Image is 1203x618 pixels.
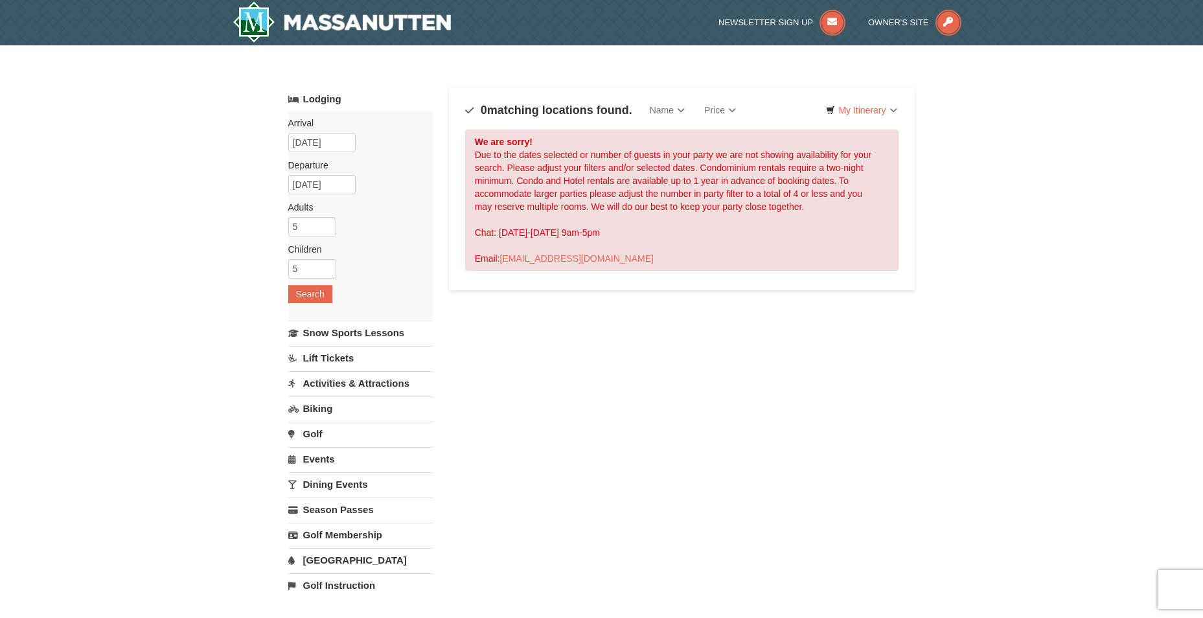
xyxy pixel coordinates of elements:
a: Events [288,447,433,471]
a: Dining Events [288,472,433,496]
a: Golf Instruction [288,573,433,597]
a: [GEOGRAPHIC_DATA] [288,548,433,572]
label: Arrival [288,117,423,130]
a: Snow Sports Lessons [288,321,433,345]
span: Newsletter Sign Up [718,17,813,27]
a: Season Passes [288,498,433,521]
a: Biking [288,396,433,420]
span: Owner's Site [868,17,929,27]
a: Price [694,97,746,123]
div: Due to the dates selected or number of guests in your party we are not showing availability for y... [465,130,899,271]
a: Golf [288,422,433,446]
a: Owner's Site [868,17,961,27]
a: [EMAIL_ADDRESS][DOMAIN_NAME] [500,253,654,264]
a: Golf Membership [288,523,433,547]
strong: We are sorry! [475,137,533,147]
label: Departure [288,159,423,172]
label: Children [288,243,423,256]
label: Adults [288,201,423,214]
a: Newsletter Sign Up [718,17,845,27]
a: Lift Tickets [288,346,433,370]
a: Massanutten Resort [233,1,452,43]
a: Name [640,97,694,123]
img: Massanutten Resort Logo [233,1,452,43]
a: My Itinerary [818,100,905,120]
a: Activities & Attractions [288,371,433,395]
button: Search [288,285,332,303]
a: Lodging [288,87,433,111]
